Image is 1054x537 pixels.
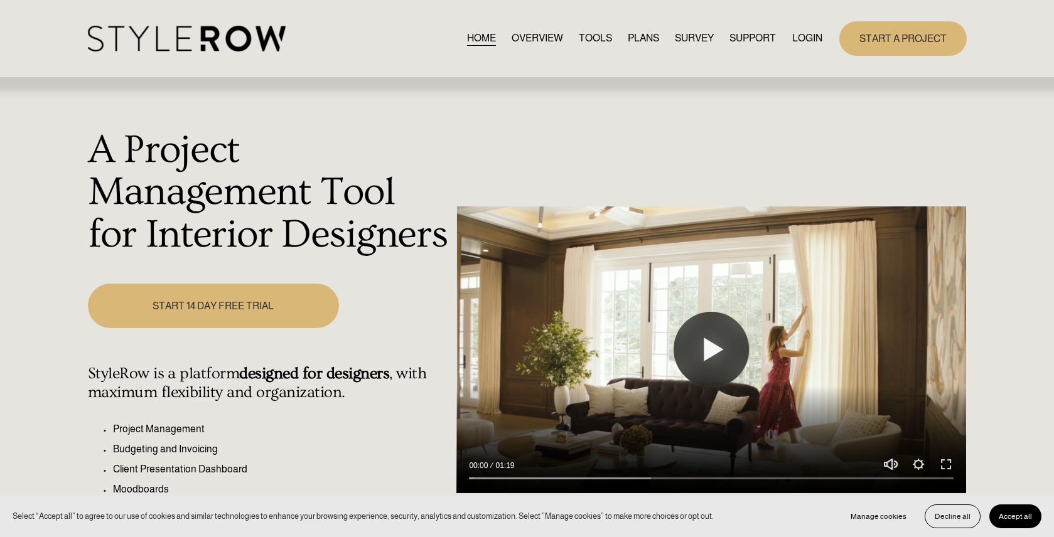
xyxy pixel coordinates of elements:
[841,504,916,528] button: Manage cookies
[935,512,971,521] span: Decline all
[88,129,450,257] h1: A Project Management Tool for Interior Designers
[239,364,389,383] strong: designed for designers
[839,21,967,56] a: START A PROJECT
[851,512,906,521] span: Manage cookies
[512,30,563,47] a: OVERVIEW
[999,512,1032,521] span: Accept all
[469,459,491,472] div: Current time
[113,422,450,437] p: Project Management
[579,30,612,47] a: TOOLS
[792,30,822,47] a: LOGIN
[675,30,714,47] a: SURVEY
[113,482,450,497] p: Moodboards
[989,504,1041,528] button: Accept all
[88,26,286,51] img: StyleRow
[674,312,749,387] button: Play
[113,462,450,477] p: Client Presentation Dashboard
[88,364,450,402] h4: StyleRow is a platform , with maximum flexibility and organization.
[925,504,981,528] button: Decline all
[491,459,517,472] div: Duration
[628,30,659,47] a: PLANS
[113,442,450,457] p: Budgeting and Invoicing
[729,30,776,47] a: folder dropdown
[88,284,339,328] a: START 14 DAY FREE TRIAL
[467,30,496,47] a: HOME
[729,31,776,46] span: SUPPORT
[13,510,714,522] p: Select “Accept all” to agree to our use of cookies and similar technologies to enhance your brows...
[469,474,954,482] input: Seek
